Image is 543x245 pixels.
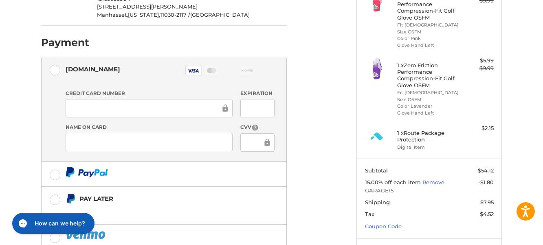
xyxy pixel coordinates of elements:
[478,179,494,185] span: -$1.80
[365,179,422,185] span: 15.00% off each item
[66,167,108,177] img: PayPal icon
[397,103,459,110] li: Color Lavender
[397,22,459,29] li: Fit [DEMOGRAPHIC_DATA]
[66,90,233,97] label: Credit Card Number
[462,64,494,73] div: $9.99
[397,96,459,103] li: Size OSFM
[66,62,120,76] div: [DOMAIN_NAME]
[365,223,402,230] a: Coupon Code
[66,194,76,204] img: Pay Later icon
[41,36,89,49] h2: Payment
[397,130,459,143] h4: 1 x Route Package Protection
[397,29,459,35] li: Size OSFM
[478,167,494,174] span: $54.12
[97,11,128,18] span: Manhasset,
[365,211,374,217] span: Tax
[397,144,459,151] li: Digital Item
[365,187,494,195] span: GARAGE15
[128,11,160,18] span: [US_STATE],
[66,124,233,131] label: Name on Card
[66,207,236,214] iframe: PayPal Message 1
[240,90,274,97] label: Expiration
[97,3,198,10] span: [STREET_ADDRESS][PERSON_NAME]
[480,211,494,217] span: $4.52
[365,167,388,174] span: Subtotal
[397,89,459,96] li: Fit [DEMOGRAPHIC_DATA]
[422,179,444,185] a: Remove
[79,192,235,205] div: Pay Later
[462,57,494,65] div: $5.99
[397,110,459,117] li: Glove Hand Left
[480,199,494,205] span: $7.95
[397,62,459,88] h4: 1 x Zero Friction Performance Compression-Fit Golf Glove OSFM
[397,42,459,49] li: Glove Hand Left
[8,210,97,237] iframe: Gorgias live chat messenger
[190,11,250,18] span: [GEOGRAPHIC_DATA]
[365,199,390,205] span: Shipping
[240,124,274,131] label: CVV
[462,124,494,132] div: $2.15
[397,35,459,42] li: Color Pink
[160,11,190,18] span: 11030-2117 /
